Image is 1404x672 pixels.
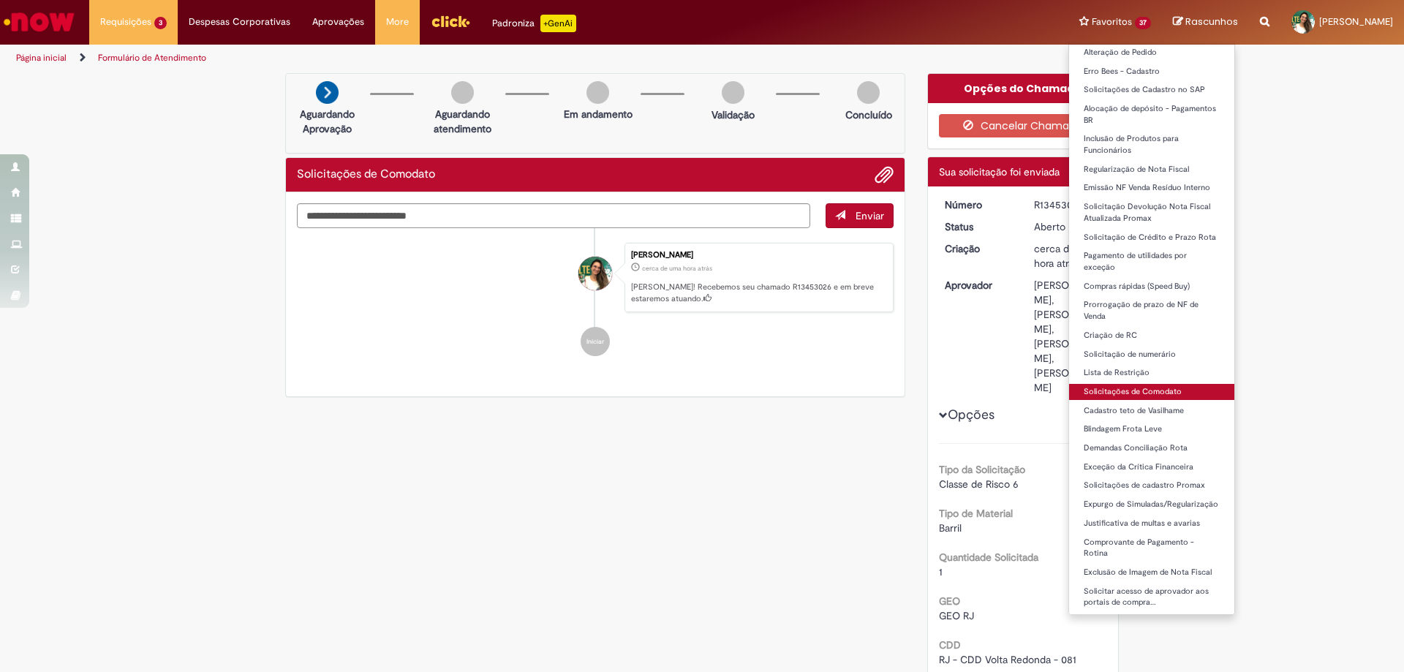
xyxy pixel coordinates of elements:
span: Favoritos [1092,15,1132,29]
p: Validação [712,107,755,122]
dt: Aprovador [934,278,1024,292]
a: Lista de Restrição [1069,365,1234,381]
a: Demandas Conciliação Rota [1069,440,1234,456]
p: Aguardando atendimento [427,107,498,136]
a: Rascunhos [1173,15,1238,29]
img: ServiceNow [1,7,77,37]
a: Erro Bees - Cadastro [1069,64,1234,80]
button: Enviar [826,203,894,228]
dt: Número [934,197,1024,212]
b: GEO [939,594,960,608]
div: Aberto [1034,219,1102,234]
span: Requisições [100,15,151,29]
span: Sua solicitação foi enviada [939,165,1060,178]
span: Despesas Corporativas [189,15,290,29]
a: Solicitação Devolução Nota Fiscal Atualizada Promax [1069,199,1234,226]
span: [PERSON_NAME] [1319,15,1393,28]
a: Pagamento de utilidades por exceção [1069,248,1234,275]
img: img-circle-grey.png [857,81,880,104]
a: Solicitar acesso de aprovador aos portais de compra… [1069,584,1234,611]
img: click_logo_yellow_360x200.png [431,10,470,32]
img: img-circle-grey.png [586,81,609,104]
a: Emissão NF Venda Resíduo Interno [1069,180,1234,196]
a: Comprovante de Pagamento - Rotina [1069,535,1234,562]
a: Blindagem Frota Leve [1069,421,1234,437]
dt: Criação [934,241,1024,256]
p: Concluído [845,107,892,122]
span: More [386,15,409,29]
b: Quantidade Solicitada [939,551,1038,564]
a: Solicitação de Crédito e Prazo Rota [1069,230,1234,246]
a: Alocação de depósito - Pagamentos BR [1069,101,1234,128]
a: Solicitação de numerário [1069,347,1234,363]
a: Compras rápidas (Speed Buy) [1069,279,1234,295]
p: [PERSON_NAME]! Recebemos seu chamado R13453026 e em breve estaremos atuando. [631,282,886,304]
a: Inclusão de Produtos para Funcionários [1069,131,1234,158]
img: img-circle-grey.png [451,81,474,104]
a: Criação de RC [1069,328,1234,344]
a: Cadastro teto de Vasilhame [1069,403,1234,419]
span: 37 [1135,17,1151,29]
span: Aprovações [312,15,364,29]
b: CDD [939,638,961,652]
img: arrow-next.png [316,81,339,104]
ul: Histórico de tíquete [297,228,894,371]
time: 27/08/2025 15:08:44 [642,264,712,273]
button: Cancelar Chamado [939,114,1108,137]
a: Expurgo de Simuladas/Regularização [1069,497,1234,513]
ul: Favoritos [1068,44,1235,615]
a: Prorrogação de prazo de NF de Venda [1069,297,1234,324]
span: GEO RJ [939,609,974,622]
a: Exceção da Crítica Financeira [1069,459,1234,475]
a: Formulário de Atendimento [98,52,206,64]
button: Adicionar anexos [875,165,894,184]
div: Opções do Chamado [928,74,1119,103]
div: [PERSON_NAME] [631,251,886,260]
span: cerca de uma hora atrás [1034,242,1098,270]
a: Exclusão de Imagem de Nota Fiscal [1069,565,1234,581]
span: 1 [939,565,943,578]
span: Enviar [856,209,884,222]
div: Padroniza [492,15,576,32]
p: Em andamento [564,107,633,121]
span: cerca de uma hora atrás [642,264,712,273]
a: Solicitações de Cadastro no SAP [1069,82,1234,98]
span: Barril [939,521,962,535]
p: +GenAi [540,15,576,32]
a: Alteração de Pedido [1069,45,1234,61]
div: 27/08/2025 15:08:44 [1034,241,1102,271]
textarea: Digite sua mensagem aqui... [297,203,810,228]
a: Solicitações de Comodato [1069,384,1234,400]
p: Aguardando Aprovação [292,107,363,136]
span: Classe de Risco 6 [939,477,1019,491]
a: Página inicial [16,52,67,64]
li: Mariah Marques Da Costa [297,243,894,313]
span: RJ - CDD Volta Redonda - 081 [939,653,1076,666]
div: Mariah Marques Da Costa [578,257,612,290]
span: 3 [154,17,167,29]
dt: Status [934,219,1024,234]
div: [PERSON_NAME], [PERSON_NAME], [PERSON_NAME], [PERSON_NAME] [1034,278,1102,395]
a: Regularização de Nota Fiscal [1069,162,1234,178]
ul: Trilhas de página [11,45,925,72]
a: Solicitações de cadastro Promax [1069,477,1234,494]
b: Tipo de Material [939,507,1013,520]
time: 27/08/2025 15:08:44 [1034,242,1098,270]
b: Tipo da Solicitação [939,463,1025,476]
span: Rascunhos [1185,15,1238,29]
div: R13453026 [1034,197,1102,212]
img: img-circle-grey.png [722,81,744,104]
a: Justificativa de multas e avarias [1069,516,1234,532]
h2: Solicitações de Comodato Histórico de tíquete [297,168,435,181]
